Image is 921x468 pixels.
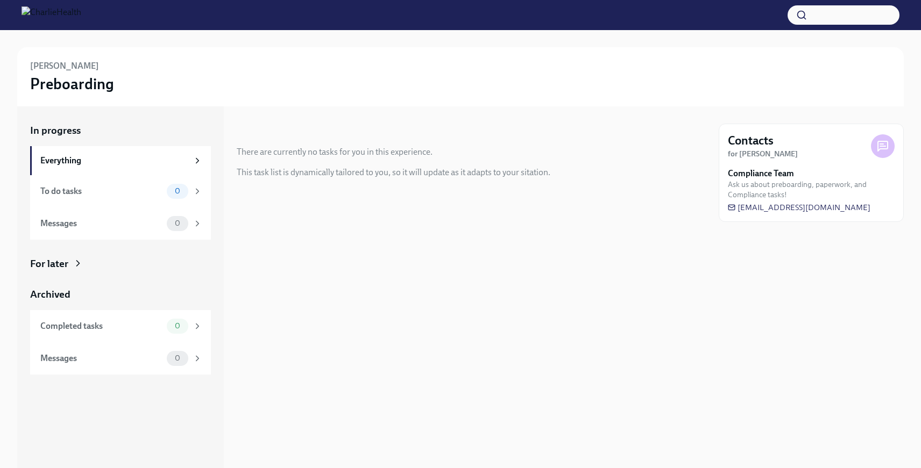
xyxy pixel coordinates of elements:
[168,322,187,330] span: 0
[22,6,81,24] img: CharlieHealth
[30,342,211,375] a: Messages0
[30,257,68,271] div: For later
[40,185,162,197] div: To do tasks
[30,124,211,138] a: In progress
[237,146,433,158] div: There are currently no tasks for you in this experience.
[168,187,187,195] span: 0
[30,287,211,301] a: Archived
[168,354,187,362] span: 0
[728,168,794,179] strong: Compliance Team
[30,257,211,271] a: For later
[30,207,211,240] a: Messages0
[30,175,211,207] a: To do tasks0
[40,320,162,332] div: Completed tasks
[40,352,162,364] div: Messages
[728,202,870,213] a: [EMAIL_ADDRESS][DOMAIN_NAME]
[168,219,187,227] span: 0
[728,179,895,200] span: Ask us about preboarding, paperwork, and Compliance tasks!
[30,74,114,93] h3: Preboarding
[40,155,188,167] div: Everything
[30,60,99,72] h6: [PERSON_NAME]
[40,218,162,229] div: Messages
[30,310,211,342] a: Completed tasks0
[30,146,211,175] a: Everything
[728,133,774,149] h4: Contacts
[728,149,798,159] strong: for [PERSON_NAME]
[237,124,287,138] div: In progress
[237,167,550,178] div: This task list is dynamically tailored to you, so it will update as it adapts to your sitation.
